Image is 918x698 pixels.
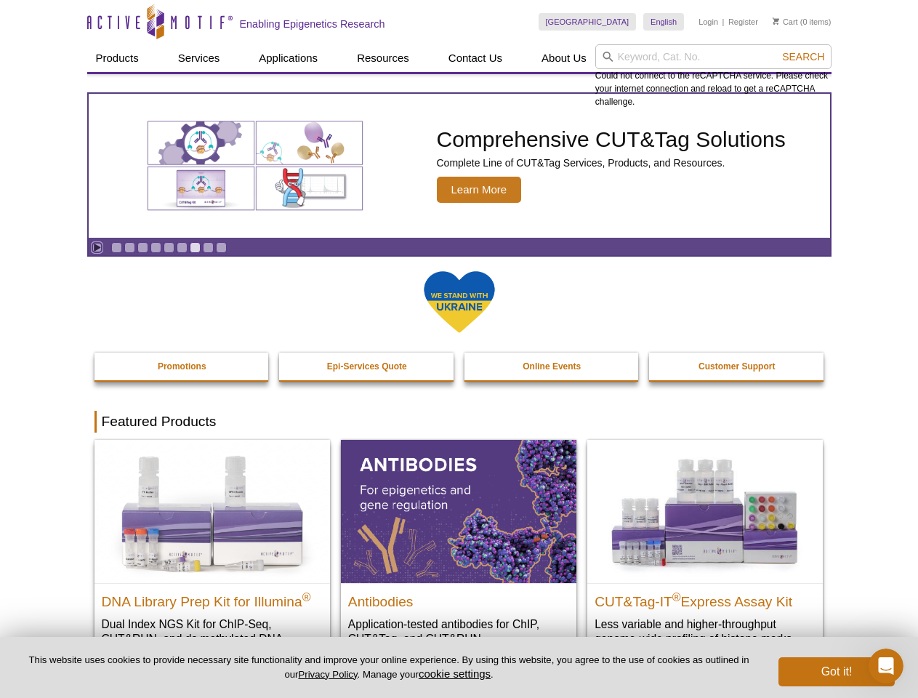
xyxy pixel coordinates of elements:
[869,649,903,683] iframe: Intercom live chat
[203,242,214,253] a: Go to slide 8
[698,17,718,27] a: Login
[533,44,595,72] a: About Us
[728,17,758,27] a: Register
[216,242,227,253] a: Go to slide 9
[778,50,829,63] button: Search
[94,440,330,582] img: DNA Library Prep Kit for Illumina
[158,361,206,372] strong: Promotions
[137,242,148,253] a: Go to slide 3
[89,94,830,238] a: Various genetic charts and diagrams. Comprehensive CUT&Tag Solutions Complete Line of CUT&Tag Ser...
[87,44,148,72] a: Products
[595,587,816,609] h2: CUT&Tag-IT Express Assay Kit
[111,242,122,253] a: Go to slide 1
[643,13,684,31] a: English
[146,120,364,212] img: Various genetic charts and diagrams.
[89,94,830,238] article: Comprehensive CUT&Tag Solutions
[587,440,823,660] a: CUT&Tag-IT® Express Assay Kit CUT&Tag-IT®Express Assay Kit Less variable and higher-throughput ge...
[440,44,511,72] a: Contact Us
[587,440,823,582] img: CUT&Tag-IT® Express Assay Kit
[150,242,161,253] a: Go to slide 4
[250,44,326,72] a: Applications
[595,617,816,646] p: Less variable and higher-throughput genome-wide profiling of histone marks​.
[722,13,725,31] li: |
[94,440,330,675] a: DNA Library Prep Kit for Illumina DNA Library Prep Kit for Illumina® Dual Index NGS Kit for ChIP-...
[782,51,824,63] span: Search
[464,353,640,380] a: Online Events
[773,17,779,25] img: Your Cart
[94,353,270,380] a: Promotions
[437,156,786,169] p: Complete Line of CUT&Tag Services, Products, and Resources.
[778,657,895,686] button: Got it!
[92,242,102,253] a: Toggle autoplay
[649,353,825,380] a: Customer Support
[164,242,174,253] a: Go to slide 5
[523,361,581,372] strong: Online Events
[279,353,455,380] a: Epi-Services Quote
[94,411,824,433] h2: Featured Products
[169,44,229,72] a: Services
[102,587,323,609] h2: DNA Library Prep Kit for Illumina
[423,270,496,334] img: We Stand With Ukraine
[298,669,357,680] a: Privacy Policy
[102,617,323,661] p: Dual Index NGS Kit for ChIP-Seq, CUT&RUN, and ds methylated DNA assays.
[190,242,201,253] a: Go to slide 7
[341,440,576,660] a: All Antibodies Antibodies Application-tested antibodies for ChIP, CUT&Tag, and CUT&RUN.
[419,667,491,680] button: cookie settings
[595,44,832,69] input: Keyword, Cat. No.
[437,177,522,203] span: Learn More
[348,44,418,72] a: Resources
[773,17,798,27] a: Cart
[124,242,135,253] a: Go to slide 2
[177,242,188,253] a: Go to slide 6
[327,361,407,372] strong: Epi-Services Quote
[539,13,637,31] a: [GEOGRAPHIC_DATA]
[348,587,569,609] h2: Antibodies
[302,590,311,603] sup: ®
[698,361,775,372] strong: Customer Support
[672,590,681,603] sup: ®
[437,129,786,151] h2: Comprehensive CUT&Tag Solutions
[348,617,569,646] p: Application-tested antibodies for ChIP, CUT&Tag, and CUT&RUN.
[595,44,832,108] div: Could not connect to the reCAPTCHA service. Please check your internet connection and reload to g...
[23,654,754,681] p: This website uses cookies to provide necessary site functionality and improve your online experie...
[240,17,385,31] h2: Enabling Epigenetics Research
[341,440,576,582] img: All Antibodies
[773,13,832,31] li: (0 items)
